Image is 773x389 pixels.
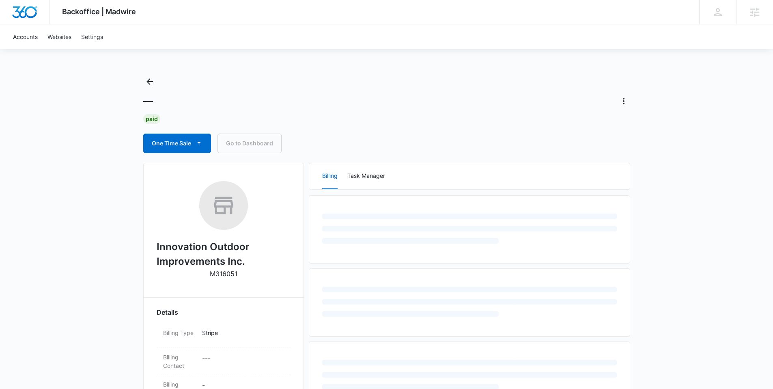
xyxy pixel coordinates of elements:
a: Go to Dashboard [217,134,282,153]
a: Websites [43,24,76,49]
dd: - - - [202,353,284,370]
div: Billing Contact--- [157,348,291,375]
button: Task Manager [347,163,385,189]
h2: Innovation Outdoor Improvements Inc. [157,240,291,269]
div: Paid [143,114,160,124]
button: Back [143,75,156,88]
span: Details [157,307,178,317]
button: One Time Sale [143,134,211,153]
span: Backoffice | Madwire [62,7,136,16]
div: Billing TypeStripe [157,324,291,348]
a: Accounts [8,24,43,49]
button: Billing [322,163,338,189]
dt: Billing Contact [163,353,196,370]
button: Actions [617,95,630,108]
p: Stripe [202,328,284,337]
h1: — [143,95,153,107]
a: Settings [76,24,108,49]
dt: Billing Type [163,328,196,337]
p: M316051 [210,269,237,279]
